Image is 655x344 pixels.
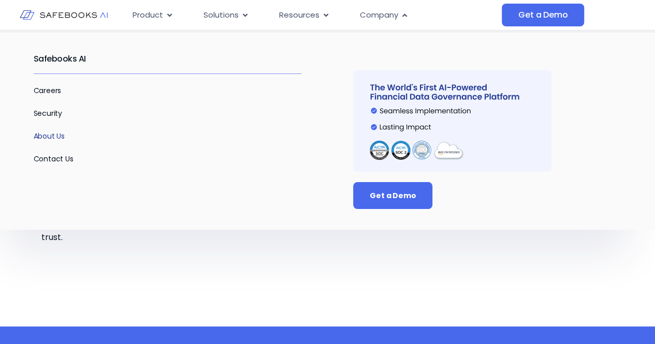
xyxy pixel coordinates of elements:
div: Menu Toggle [124,5,502,25]
span: Get a Demo [518,10,567,20]
a: Get a Demo [502,4,584,26]
a: Security [34,108,63,118]
span: Product [133,9,163,21]
span: Get a Demo [370,190,416,201]
a: Get a Demo [353,182,432,209]
a: About Us [34,131,65,141]
a: Contact Us [34,154,74,164]
span: Solutions [203,9,239,21]
h2: Safebooks AI [34,44,302,73]
span: Resources [279,9,319,21]
span: Company [360,9,398,21]
a: Careers [34,85,62,96]
nav: Menu [124,5,502,25]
